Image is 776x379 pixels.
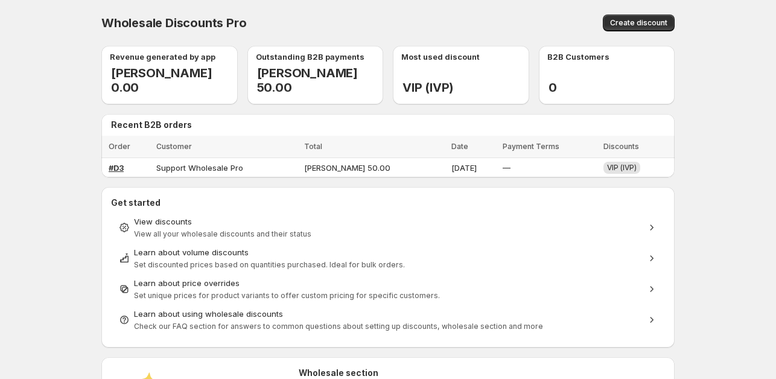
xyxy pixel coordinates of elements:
span: Support Wholesale Pro [156,163,243,173]
a: #D3 [109,163,124,173]
span: Create discount [610,18,667,28]
h2: Get started [111,197,665,209]
span: — [503,163,510,173]
h2: [PERSON_NAME] 0.00 [111,66,238,95]
span: Wholesale Discounts Pro [101,16,246,30]
div: View discounts [134,215,642,228]
p: B2B Customers [547,51,609,63]
span: Set discounted prices based on quantities purchased. Ideal for bulk orders. [134,260,405,269]
h2: 0 [549,80,567,95]
div: Learn about price overrides [134,277,642,289]
span: [PERSON_NAME] 50.00 [304,163,390,173]
span: Payment Terms [503,142,559,151]
span: [DATE] [451,163,477,173]
h2: [PERSON_NAME] 50.00 [257,66,384,95]
span: Total [304,142,322,151]
h2: VIP (IVP) [402,80,454,95]
div: Learn about volume discounts [134,246,642,258]
h2: Wholesale section [299,367,665,379]
span: View all your wholesale discounts and their status [134,229,311,238]
span: Order [109,142,130,151]
span: Customer [156,142,192,151]
h2: Recent B2B orders [111,119,670,131]
div: Learn about using wholesale discounts [134,308,642,320]
p: Most used discount [401,51,480,63]
span: VIP (IVP) [607,163,637,172]
span: Check our FAQ section for answers to common questions about setting up discounts, wholesale secti... [134,322,543,331]
button: Create discount [603,14,675,31]
span: Date [451,142,468,151]
p: Revenue generated by app [110,51,215,63]
span: Set unique prices for product variants to offer custom pricing for specific customers. [134,291,440,300]
p: Outstanding B2B payments [256,51,364,63]
span: Discounts [603,142,639,151]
